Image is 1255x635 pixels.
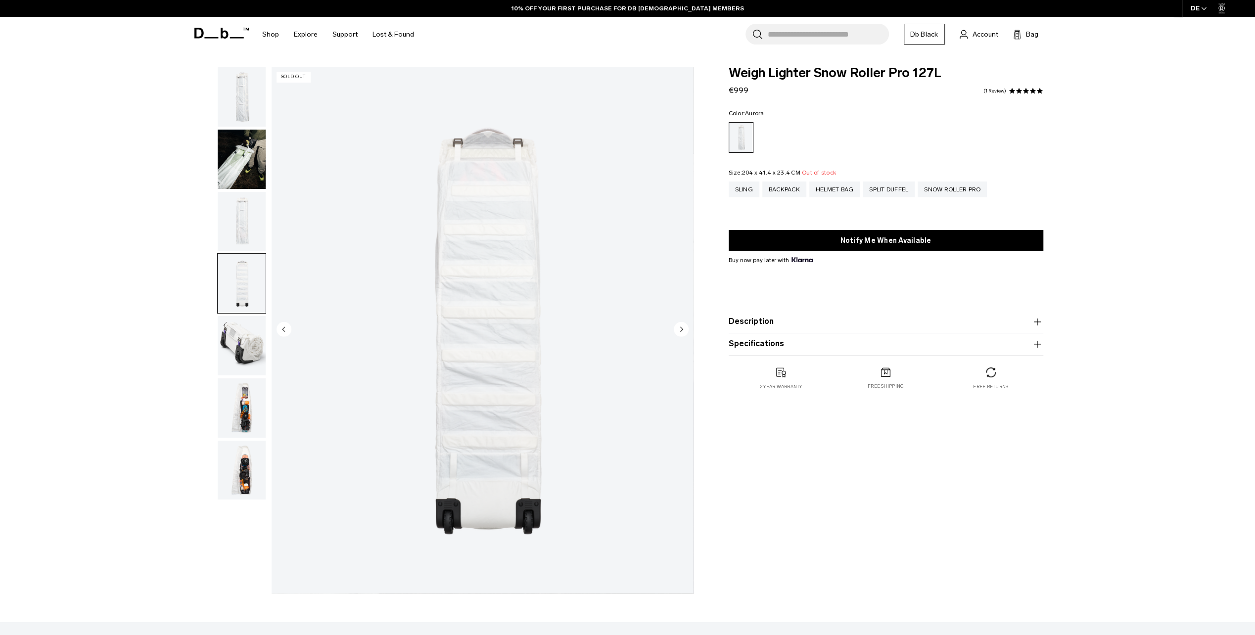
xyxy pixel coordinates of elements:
[729,230,1043,251] button: Notify Me When Available
[218,192,266,251] img: Weigh_Lighter_Snow_Roller_Pro_127L_2.png
[217,378,266,438] button: Weigh_Lighter_Snow_Roller_Pro_127L_6.png
[217,253,266,314] button: Weigh_Lighter_Snow_Roller_Pro_127L_3.png
[218,67,266,127] img: Weigh_Lighter_Snow_Roller_Pro_127L_1.png
[217,316,266,376] button: Weigh_Lighter_Snow_Roller_Pro_127L_4.png
[294,17,318,52] a: Explore
[272,67,694,593] img: Weigh_Lighter_Snow_Roller_Pro_127L_3.png
[729,86,748,95] span: €999
[1026,29,1038,40] span: Bag
[960,28,998,40] a: Account
[868,383,904,390] p: Free shipping
[277,321,291,338] button: Previous slide
[904,24,945,45] a: Db Black
[218,316,266,375] img: Weigh_Lighter_Snow_Roller_Pro_127L_4.png
[277,72,310,82] p: Sold Out
[762,181,806,197] a: Backpack
[983,89,1006,93] a: 1 reviews
[217,129,266,189] button: Weigh_Lighter_snow_Roller_Lifestyle.png
[863,181,915,197] a: Split Duffel
[218,441,266,500] img: Weigh_Lighter_Snow_Roller_Pro_127L_5.png
[729,181,759,197] a: Sling
[791,257,813,262] img: {"height" => 20, "alt" => "Klarna"}
[729,110,764,116] legend: Color:
[760,383,802,390] p: 2 year warranty
[729,122,753,153] a: Aurora
[272,67,694,593] li: 4 / 7
[745,110,764,117] span: Aurora
[1013,28,1038,40] button: Bag
[218,254,266,313] img: Weigh_Lighter_Snow_Roller_Pro_127L_3.png
[809,181,860,197] a: Helmet Bag
[973,383,1008,390] p: Free returns
[729,67,1043,80] span: Weigh Lighter Snow Roller Pro 127L
[674,321,689,338] button: Next slide
[217,440,266,500] button: Weigh_Lighter_Snow_Roller_Pro_127L_5.png
[729,256,813,265] span: Buy now pay later with
[332,17,358,52] a: Support
[255,17,421,52] nav: Main Navigation
[742,169,800,176] span: 204 x 41.4 x 23.4 CM
[918,181,987,197] a: Snow Roller Pro
[217,67,266,127] button: Weigh_Lighter_Snow_Roller_Pro_127L_1.png
[973,29,998,40] span: Account
[217,191,266,252] button: Weigh_Lighter_Snow_Roller_Pro_127L_2.png
[511,4,744,13] a: 10% OFF YOUR FIRST PURCHASE FOR DB [DEMOGRAPHIC_DATA] MEMBERS
[729,316,1043,328] button: Description
[729,170,837,176] legend: Size:
[372,17,414,52] a: Lost & Found
[729,338,1043,350] button: Specifications
[802,169,836,176] span: Out of stock
[218,130,266,189] img: Weigh_Lighter_snow_Roller_Lifestyle.png
[218,378,266,438] img: Weigh_Lighter_Snow_Roller_Pro_127L_6.png
[262,17,279,52] a: Shop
